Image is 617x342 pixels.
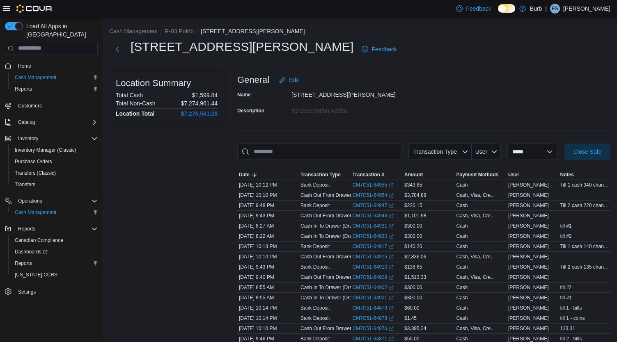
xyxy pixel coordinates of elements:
img: Cova [16,5,53,13]
span: $300.00 [404,284,422,291]
div: [DATE] 8:55 AM [237,283,299,292]
span: [PERSON_NAME] [508,305,549,311]
a: CM7C51-64917External link [353,243,394,250]
button: Operations [2,195,101,207]
span: [US_STATE] CCRS [15,271,57,278]
span: Transaction Type [300,171,341,178]
div: Cash, Visa, Cre... [456,253,495,260]
label: Description [237,107,264,114]
div: [DATE] 8:27 AM [237,221,299,231]
h4: Location Total [116,110,155,117]
svg: External link [389,183,394,188]
span: Reports [15,86,32,92]
span: $3,395.24 [404,325,426,332]
span: $220.15 [404,202,422,209]
h1: [STREET_ADDRESS][PERSON_NAME] [131,39,353,55]
span: $60.00 [404,305,420,311]
h6: Total Cash [116,92,143,98]
span: Settings [15,286,98,296]
div: Cash, Visa, Cre... [456,192,495,198]
span: Transfers (Classic) [11,168,98,178]
p: Burb [530,4,542,14]
div: Cash [456,305,468,311]
span: Washington CCRS [11,270,98,280]
button: Cash Management [8,207,101,218]
span: ES [552,4,558,14]
div: [STREET_ADDRESS][PERSON_NAME] [291,88,401,98]
h6: Total Non-Cash [116,100,156,107]
span: User [475,148,488,155]
button: Reports [2,223,101,235]
p: $7,274,961.44 [181,100,218,107]
span: Load All Apps in [GEOGRAPHIC_DATA] [23,22,98,39]
input: Dark Mode [498,4,515,13]
button: Notes [559,170,611,180]
span: Canadian Compliance [11,235,98,245]
span: Edit [289,76,299,84]
span: Operations [15,196,98,206]
button: Transfers [8,179,101,190]
p: [PERSON_NAME] [563,4,610,14]
span: Feedback [372,45,397,53]
a: Home [15,61,34,71]
span: $2,836.06 [404,253,426,260]
button: Inventory [2,133,101,144]
a: CM7C51-64871External link [353,335,394,342]
span: Transfers (Classic) [15,170,56,176]
span: Reports [18,226,35,232]
div: Cash [456,223,468,229]
a: [US_STATE] CCRS [11,270,61,280]
p: Cash Out From Drawer (Drawer 1) [300,325,376,332]
a: CM7C51-64901External link [353,294,394,301]
button: Catalog [15,117,38,127]
a: Dashboards [11,247,51,257]
svg: External link [389,234,394,239]
span: Transfers [11,180,98,189]
span: Reports [15,224,98,234]
span: Dashboards [11,247,98,257]
div: Cash [456,315,468,321]
svg: External link [389,265,394,270]
span: [PERSON_NAME] [508,284,549,291]
a: Cash Management [11,73,60,82]
div: Cash [456,182,468,188]
div: Cash [456,335,468,342]
div: Cash [456,243,468,250]
span: [PERSON_NAME] [508,202,549,209]
div: Emma Specht [550,4,560,14]
span: [PERSON_NAME] [508,264,549,270]
nav: Complex example [5,57,98,319]
a: Purchase Orders [11,157,55,166]
p: Cash In To Drawer (Drawer 1) [300,223,366,229]
div: Cash [456,294,468,301]
span: [PERSON_NAME] [508,294,549,301]
span: [PERSON_NAME] [508,243,549,250]
p: Cash In To Drawer (Drawer 2) [300,284,366,291]
div: [DATE] 10:14 PM [237,303,299,313]
button: Next [109,41,126,57]
span: $343.85 [404,182,422,188]
span: [PERSON_NAME] [508,315,549,321]
p: Bank Deposit [300,182,330,188]
span: Transaction # [353,171,384,178]
h3: Location Summary [116,78,191,88]
div: Cash [456,233,468,239]
span: $300.00 [404,294,422,301]
span: Feedback [466,5,491,13]
span: Reports [11,84,98,94]
a: CM7C51-64955External link [353,182,394,188]
span: Home [15,61,98,71]
a: Reports [11,84,35,94]
span: $140.20 [404,243,422,250]
span: Purchase Orders [11,157,98,166]
div: Cash, Visa, Cre... [456,274,495,280]
p: Cash Out From Drawer (Drawer 1) [300,253,376,260]
p: | [545,4,547,14]
div: [DATE] 8:22 AM [237,231,299,241]
a: Feedback [358,41,400,57]
span: Reports [15,260,32,267]
button: Catalog [2,116,101,128]
button: Customers [2,100,101,112]
div: [DATE] 10:10 PM [237,324,299,333]
div: Cash, Visa, Cre... [456,212,495,219]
